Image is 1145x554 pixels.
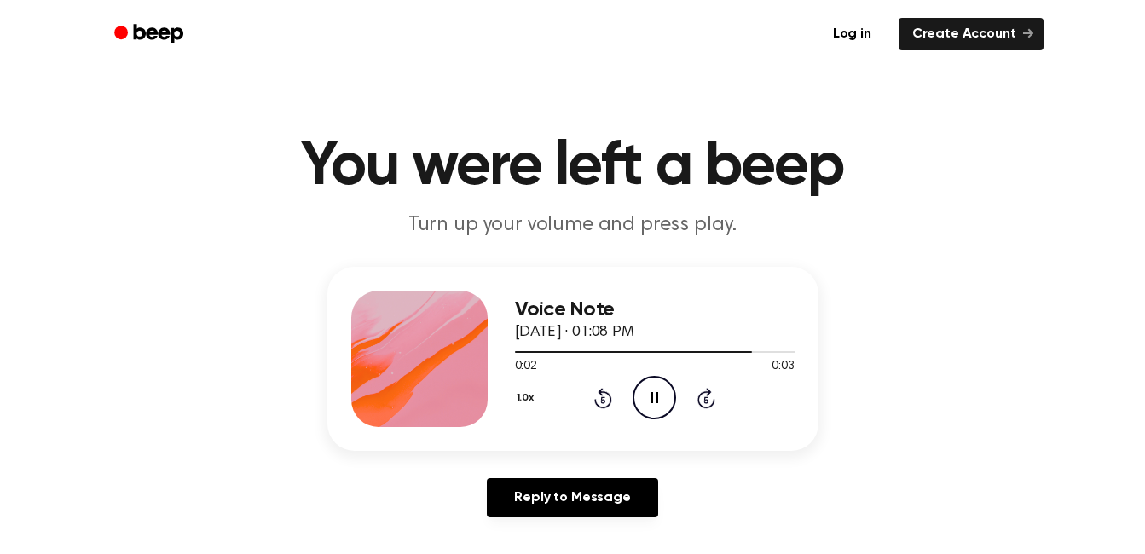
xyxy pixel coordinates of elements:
[102,18,199,51] a: Beep
[515,384,541,413] button: 1.0x
[515,298,795,321] h3: Voice Note
[515,358,537,376] span: 0:02
[487,478,657,517] a: Reply to Message
[246,211,900,239] p: Turn up your volume and press play.
[899,18,1044,50] a: Create Account
[772,358,794,376] span: 0:03
[515,325,634,340] span: [DATE] · 01:08 PM
[816,14,888,54] a: Log in
[136,136,1009,198] h1: You were left a beep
